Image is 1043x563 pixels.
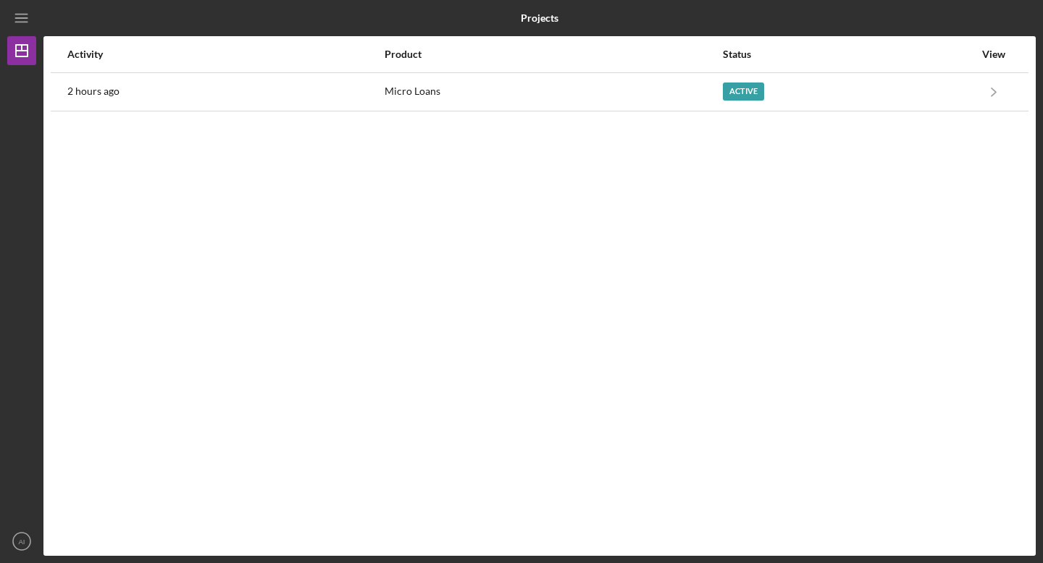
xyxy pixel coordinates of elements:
div: Status [723,48,974,60]
div: Product [385,48,721,60]
div: View [976,48,1012,60]
text: AI [18,538,25,546]
div: Activity [67,48,383,60]
b: Projects [521,12,558,24]
div: Active [723,82,764,101]
time: 2025-09-04 12:13 [67,85,120,97]
button: AI [7,527,36,556]
div: Micro Loans [385,74,721,110]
